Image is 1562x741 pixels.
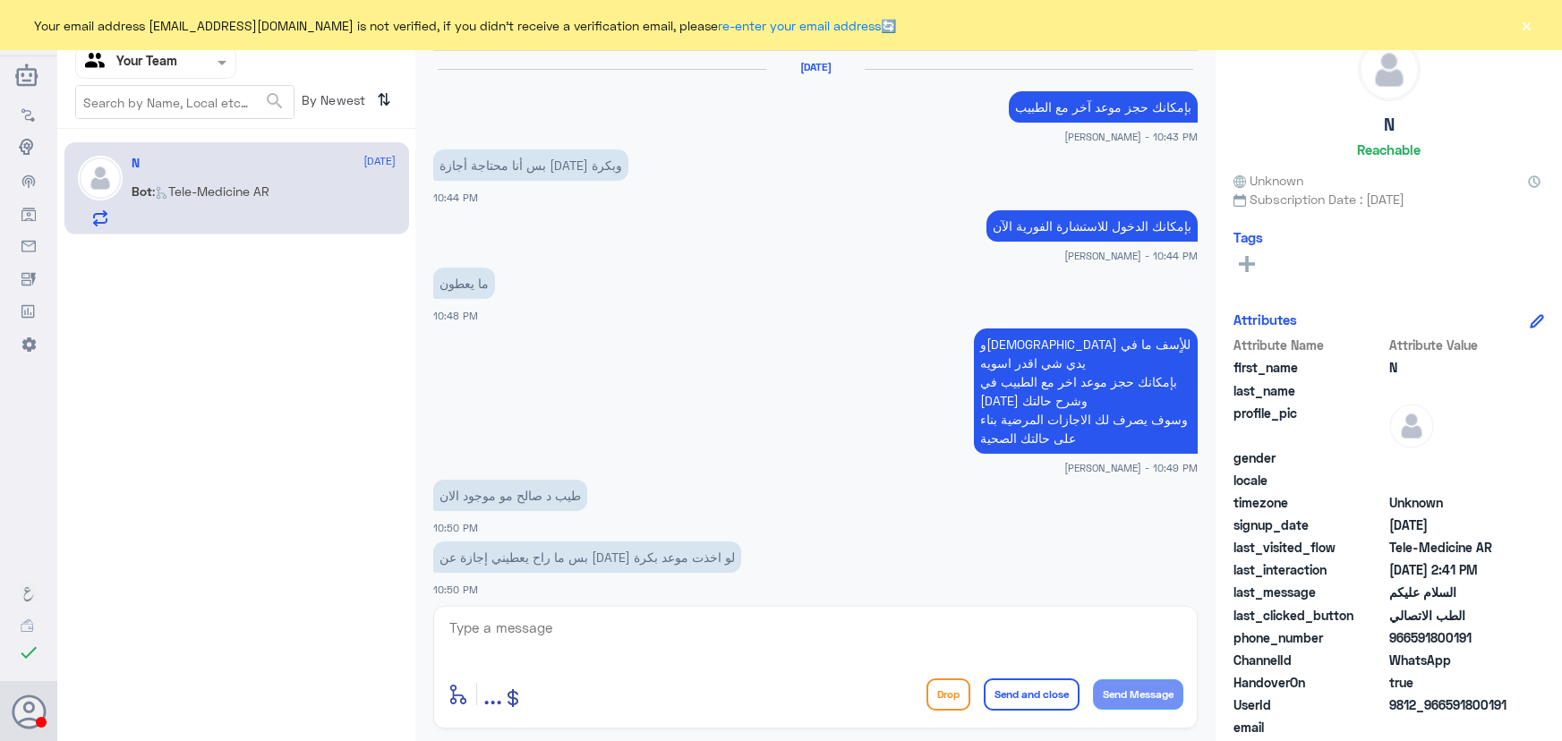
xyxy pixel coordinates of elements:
span: last_message [1233,583,1386,601]
span: Subscription Date : [DATE] [1233,190,1544,209]
span: null [1389,718,1519,737]
span: 10:44 PM [433,192,478,203]
span: 2025-09-07T13:33:11.272Z [1389,515,1519,534]
img: defaultAdmin.png [1389,404,1434,448]
img: defaultAdmin.png [78,156,123,200]
button: Send and close [984,678,1080,711]
span: last_interaction [1233,560,1386,579]
i: ⇅ [377,85,391,115]
span: timezone [1233,493,1386,512]
span: 9812_966591800191 [1389,695,1519,714]
span: السلام عليكم [1389,583,1519,601]
span: [PERSON_NAME] - 10:49 PM [1064,460,1198,475]
span: Bot [132,183,152,199]
span: gender [1233,448,1386,467]
span: N [1389,358,1519,377]
span: search [264,90,286,112]
p: 7/10/2025, 10:44 PM [986,210,1198,242]
button: × [1517,16,1535,34]
h6: Attributes [1233,311,1297,328]
p: 7/10/2025, 10:44 PM [433,149,628,181]
span: By Newest [294,85,370,121]
p: 7/10/2025, 10:50 PM [433,480,587,511]
span: email [1233,718,1386,737]
span: [PERSON_NAME] - 10:44 PM [1064,248,1198,263]
span: Tele-Medicine AR [1389,538,1519,557]
a: re-enter your email address [718,18,881,33]
p: 7/10/2025, 10:48 PM [433,268,495,299]
h5: N [132,156,140,171]
span: first_name [1233,358,1386,377]
span: ... [483,677,502,710]
span: Attribute Value [1389,336,1519,354]
span: HandoverOn [1233,673,1386,692]
h6: Tags [1233,229,1263,245]
span: Unknown [1233,171,1303,190]
button: Avatar [12,694,46,728]
h6: Reachable [1357,141,1421,158]
span: [DATE] [363,153,396,169]
p: 7/10/2025, 10:50 PM [433,541,741,573]
span: null [1389,471,1519,490]
span: last_visited_flow [1233,538,1386,557]
p: 7/10/2025, 10:43 PM [1009,91,1198,123]
span: Your email address [EMAIL_ADDRESS][DOMAIN_NAME] is not verified, if you didn't receive a verifica... [34,16,896,35]
span: UserId [1233,695,1386,714]
span: [PERSON_NAME] - 10:43 PM [1064,129,1198,144]
span: profile_pic [1233,404,1386,445]
span: 10:50 PM [433,583,478,595]
span: last_clicked_button [1233,606,1386,625]
i: check [18,642,39,663]
span: 2025-10-08T11:41:05.168Z [1389,560,1519,579]
input: Search by Name, Local etc… [76,86,294,118]
button: Drop [926,678,970,711]
img: defaultAdmin.png [1359,39,1420,100]
span: ChannelId [1233,651,1386,669]
span: true [1389,673,1519,692]
span: locale [1233,471,1386,490]
span: phone_number [1233,628,1386,647]
span: : Tele-Medicine AR [152,183,269,199]
span: signup_date [1233,515,1386,534]
button: ... [483,674,502,714]
span: 10:50 PM [433,522,478,533]
p: 7/10/2025, 10:49 PM [974,328,1198,454]
span: 2 [1389,651,1519,669]
button: Send Message [1093,679,1183,710]
span: Attribute Name [1233,336,1386,354]
button: search [264,87,286,116]
span: الطب الاتصالي [1389,606,1519,625]
span: Unknown [1389,493,1519,512]
span: 966591800191 [1389,628,1519,647]
span: 10:48 PM [433,310,478,321]
h5: N [1384,115,1395,135]
h6: [DATE] [766,61,865,73]
span: null [1389,448,1519,467]
span: last_name [1233,381,1386,400]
